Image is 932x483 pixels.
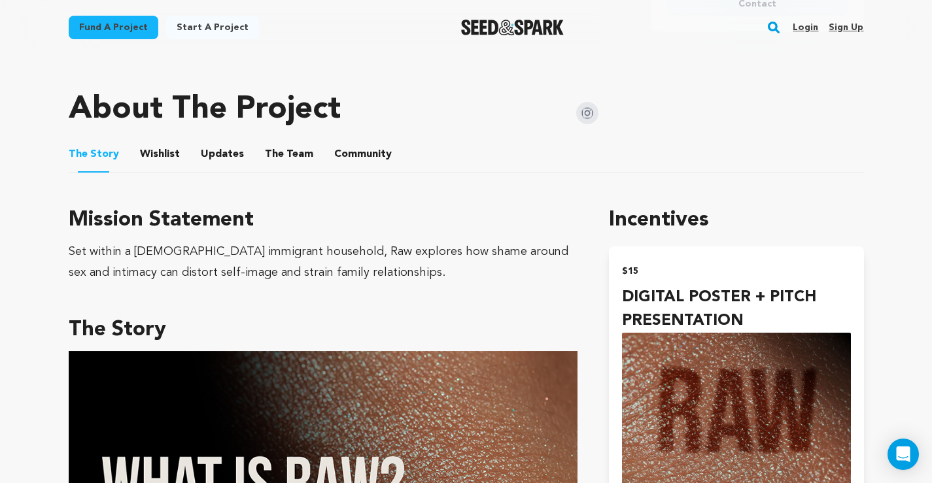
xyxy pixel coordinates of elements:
[461,20,564,35] a: Seed&Spark Homepage
[334,146,392,162] span: Community
[609,205,863,236] h1: Incentives
[576,102,598,124] img: Seed&Spark Instagram Icon
[461,20,564,35] img: Seed&Spark Logo Dark Mode
[69,94,341,125] h1: About The Project
[265,146,284,162] span: The
[69,146,119,162] span: Story
[69,314,578,346] h3: The Story
[69,241,578,283] div: Set within a [DEMOGRAPHIC_DATA] immigrant household, Raw explores how shame around sex and intima...
[166,16,259,39] a: Start a project
[793,17,818,38] a: Login
[265,146,313,162] span: Team
[201,146,244,162] span: Updates
[888,439,919,470] div: Open Intercom Messenger
[69,146,88,162] span: The
[140,146,180,162] span: Wishlist
[622,286,850,333] h4: DIGITAL POSTER + PITCH PRESENTATION
[69,16,158,39] a: Fund a project
[622,262,850,280] h2: $15
[829,17,863,38] a: Sign up
[69,205,578,236] h3: Mission Statement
